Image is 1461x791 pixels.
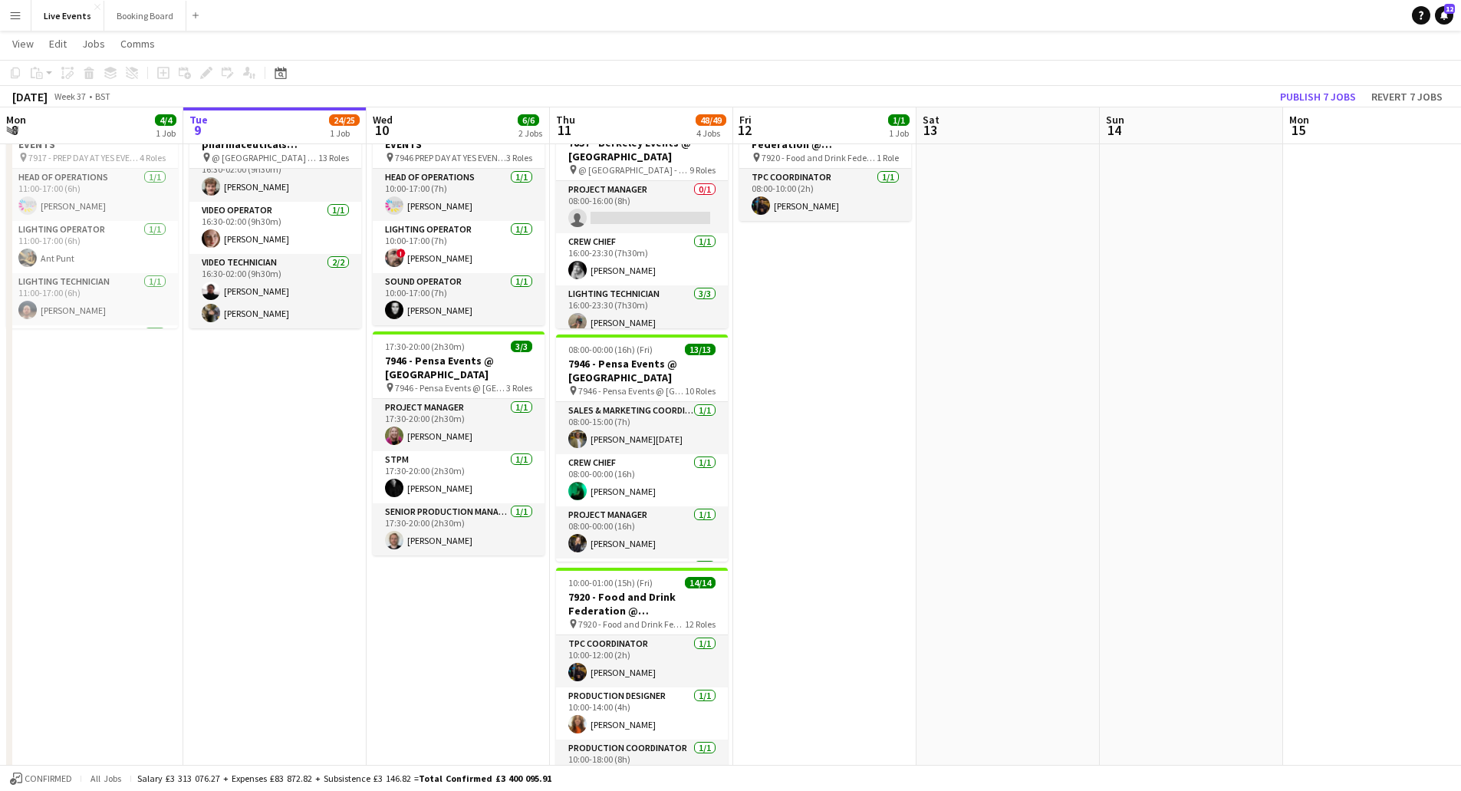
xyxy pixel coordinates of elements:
span: 1 Role [877,152,899,163]
span: 7946 - Pensa Events @ [GEOGRAPHIC_DATA] [395,382,506,394]
span: Thu [556,113,575,127]
span: 17:30-20:00 (2h30m) [385,341,465,352]
app-card-role: STPM1/117:30-20:00 (2h30m)[PERSON_NAME] [373,451,545,503]
h3: 7946 - Pensa Events @ [GEOGRAPHIC_DATA] [373,354,545,381]
app-card-role: Video Technician2/216:30-02:00 (9h30m)[PERSON_NAME][PERSON_NAME] [189,254,361,328]
app-card-role: Head of Operations1/111:00-17:00 (6h)[PERSON_NAME] [6,169,178,221]
a: Comms [114,34,161,54]
app-card-role: Project Manager0/108:00-16:00 (8h) [556,181,728,233]
app-card-role: Project Manager1/108:00-00:00 (16h)[PERSON_NAME] [556,506,728,559]
button: Booking Board [104,1,186,31]
app-card-role: TPC Coordinator1/110:00-12:00 (2h)[PERSON_NAME] [556,635,728,687]
span: 7920 - Food and Drink Federation @ [GEOGRAPHIC_DATA] [762,152,877,163]
div: Salary £3 313 076.27 + Expenses £83 872.82 + Subsistence £3 146.82 = [137,773,551,784]
span: 08:00-00:00 (16h) (Fri) [568,344,653,355]
h3: 7857 - Berkeley Events @ [GEOGRAPHIC_DATA] [556,136,728,163]
span: 13/13 [685,344,716,355]
app-card-role: Lighting Technician1/111:00-17:00 (6h)[PERSON_NAME] [6,273,178,325]
span: 3 Roles [506,152,532,163]
span: 1/1 [888,114,910,126]
div: 1 Job [889,127,909,139]
span: 10 [370,121,393,139]
span: 14 [1104,121,1124,139]
span: 24/25 [329,114,360,126]
a: Edit [43,34,73,54]
span: 10 Roles [685,385,716,397]
a: 12 [1435,6,1453,25]
span: 9 [187,121,208,139]
app-card-role: Lighting Operator1/110:00-17:00 (7h)![PERSON_NAME] [373,221,545,273]
h3: 7920 - Food and Drink Federation @ [GEOGRAPHIC_DATA] [556,590,728,618]
a: Jobs [76,34,111,54]
button: Revert 7 jobs [1365,87,1449,107]
app-card-role: Crew Chief1/116:00-23:30 (7h30m)[PERSON_NAME] [556,233,728,285]
div: 1 Job [156,127,176,139]
div: 2 Jobs [518,127,542,139]
button: Publish 7 jobs [1274,87,1362,107]
app-card-role: Sound Operator1/1 [6,325,178,377]
span: All jobs [87,773,124,784]
span: Tue [189,113,208,127]
span: 48/49 [696,114,726,126]
app-job-card: 10:00-17:00 (7h)3/37946 - PREP DAY AT YES EVENTS 7946 PREP DAY AT YES EVENTS3 RolesHead of Operat... [373,101,545,325]
span: 4/4 [155,114,176,126]
span: 13 Roles [318,152,349,163]
div: [DATE] [12,89,48,104]
app-card-role: Sound Technician (Duty)1/116:30-02:00 (9h30m)[PERSON_NAME] [189,150,361,202]
app-job-card: Updated08:00-23:30 (15h30m)13/147857 - Berkeley Events @ [GEOGRAPHIC_DATA] @ [GEOGRAPHIC_DATA] - ... [556,101,728,328]
app-card-role: Head of Operations1/110:00-17:00 (7h)[PERSON_NAME] [373,169,545,221]
app-card-role: Production Designer1/110:00-14:00 (4h)[PERSON_NAME] [556,687,728,740]
a: View [6,34,40,54]
app-card-role: STPM1/1 [556,559,728,611]
span: Mon [6,113,26,127]
div: 4 Jobs [696,127,726,139]
app-card-role: TPC Coordinator1/108:00-10:00 (2h)[PERSON_NAME] [739,169,911,221]
span: 7920 - Food and Drink Federation @ [GEOGRAPHIC_DATA] [578,618,685,630]
span: Jobs [82,37,105,51]
span: 3 Roles [506,382,532,394]
span: 15 [1287,121,1309,139]
span: 11 [554,121,575,139]
app-card-role: Lighting Operator1/111:00-17:00 (6h)Ant Punt [6,221,178,273]
span: Edit [49,37,67,51]
span: 14/14 [685,577,716,588]
span: @ [GEOGRAPHIC_DATA] - 7857 [578,164,689,176]
app-card-role: Lighting Technician3/316:00-23:30 (7h30m)[PERSON_NAME] [556,285,728,382]
span: Wed [373,113,393,127]
span: 7917 - PREP DAY AT YES EVENTS [28,152,140,163]
span: 3/3 [511,341,532,352]
app-job-card: 16:30-02:00 (9h30m) (Wed)24/257917 - Novartis pharmaceuticals Corporation @ [GEOGRAPHIC_DATA] @ [... [189,101,361,328]
span: @ [GEOGRAPHIC_DATA] - 7917 [212,152,318,163]
div: 1 Job [330,127,359,139]
span: 8 [4,121,26,139]
app-card-role: Project Manager1/117:30-20:00 (2h30m)[PERSON_NAME] [373,399,545,451]
span: 6/6 [518,114,539,126]
span: 12 [1444,4,1455,14]
span: Sun [1106,113,1124,127]
div: BST [95,91,110,102]
span: Comms [120,37,155,51]
span: Confirmed [25,773,72,784]
span: 12 Roles [685,618,716,630]
span: ! [397,249,406,258]
app-card-role: Sound Operator1/110:00-17:00 (7h)[PERSON_NAME] [373,273,545,325]
app-card-role: Crew Chief1/108:00-00:00 (16h)[PERSON_NAME] [556,454,728,506]
app-job-card: 17:30-20:00 (2h30m)3/37946 - Pensa Events @ [GEOGRAPHIC_DATA] 7946 - Pensa Events @ [GEOGRAPHIC_D... [373,331,545,555]
span: 9 Roles [689,164,716,176]
app-card-role: Senior Production Manager1/117:30-20:00 (2h30m)[PERSON_NAME] [373,503,545,555]
div: 08:00-10:00 (2h)1/17920 - Food and Drink Federation @ [GEOGRAPHIC_DATA] 7920 - Food and Drink Fed... [739,101,911,221]
span: Sat [923,113,939,127]
span: Week 37 [51,91,89,102]
span: Total Confirmed £3 400 095.91 [419,773,551,784]
span: 13 [920,121,939,139]
span: 12 [737,121,752,139]
app-job-card: 08:00-00:00 (16h) (Fri)13/137946 - Pensa Events @ [GEOGRAPHIC_DATA] 7946 - Pensa Events @ [GEOGRA... [556,335,728,562]
button: Live Events [31,1,104,31]
app-job-card: 11:00-17:00 (6h)4/47917 - PREP DAY @ YES EVENTS 7917 - PREP DAY AT YES EVENTS4 RolesHead of Opera... [6,101,178,328]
